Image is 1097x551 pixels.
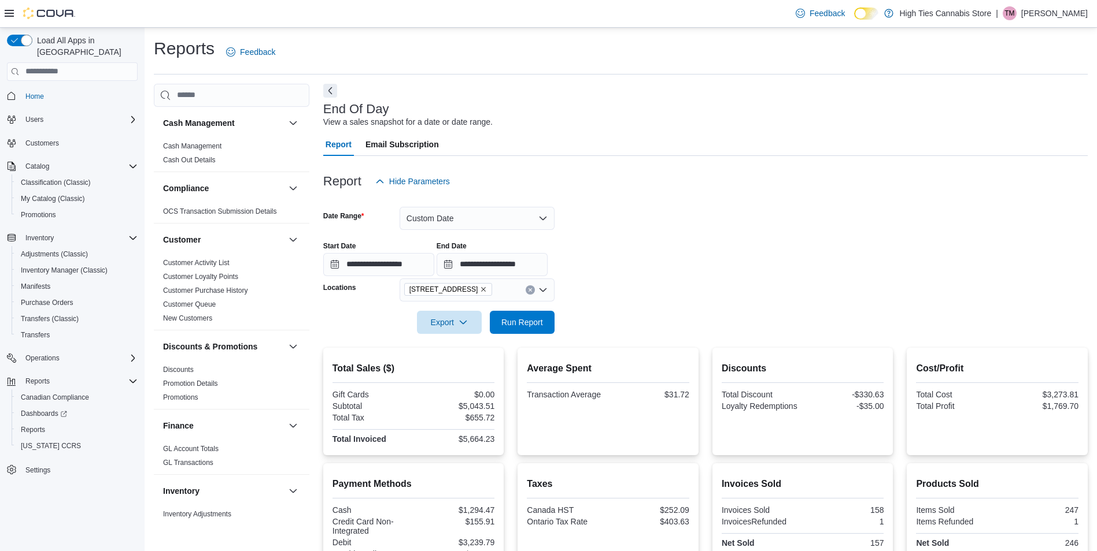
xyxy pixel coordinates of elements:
[163,393,198,402] span: Promotions
[163,485,284,497] button: Inventory
[805,390,884,399] div: -$330.63
[916,362,1078,375] h2: Cost/Profit
[21,266,108,275] span: Inventory Manager (Classic)
[527,362,689,375] h2: Average Spent
[12,174,142,191] button: Classification (Classic)
[404,283,493,296] span: 179 Montreal Rd
[2,111,142,128] button: Users
[163,183,209,194] h3: Compliance
[21,159,138,173] span: Catalog
[16,208,61,222] a: Promotions
[2,230,142,246] button: Inventory
[323,283,356,292] label: Locations
[154,204,309,223] div: Compliance
[791,2,849,25] a: Feedback
[16,328,138,342] span: Transfers
[25,92,44,101] span: Home
[2,158,142,174] button: Catalog
[323,211,364,221] label: Date Range
[805,538,884,548] div: 157
[16,390,138,404] span: Canadian Compliance
[490,311,555,334] button: Run Report
[16,280,55,293] a: Manifests
[7,83,138,508] nav: Complex example
[854,8,878,20] input: Dark Mode
[12,389,142,405] button: Canadian Compliance
[365,133,439,156] span: Email Subscription
[12,295,142,311] button: Purchase Orders
[2,373,142,389] button: Reports
[1021,6,1088,20] p: [PERSON_NAME]
[16,263,112,277] a: Inventory Manager (Classic)
[12,246,142,262] button: Adjustments (Classic)
[21,178,91,187] span: Classification (Classic)
[154,442,309,474] div: Finance
[916,505,995,515] div: Items Sold
[163,314,212,322] a: New Customers
[240,46,275,58] span: Feedback
[1000,517,1078,526] div: 1
[163,183,284,194] button: Compliance
[527,390,605,399] div: Transaction Average
[163,258,230,267] span: Customer Activity List
[12,327,142,343] button: Transfers
[21,136,64,150] a: Customers
[916,538,949,548] strong: Net Sold
[163,420,284,431] button: Finance
[416,538,494,547] div: $3,239.79
[424,311,475,334] span: Export
[416,505,494,515] div: $1,294.47
[21,113,48,126] button: Users
[16,312,138,326] span: Transfers (Classic)
[163,379,218,388] span: Promotion Details
[21,425,45,434] span: Reports
[323,84,337,98] button: Next
[1000,538,1078,548] div: 246
[16,296,138,310] span: Purchase Orders
[2,461,142,478] button: Settings
[163,286,248,295] a: Customer Purchase History
[154,37,215,60] h1: Reports
[21,374,54,388] button: Reports
[16,192,138,206] span: My Catalog (Classic)
[16,328,54,342] a: Transfers
[16,407,72,420] a: Dashboards
[1000,390,1078,399] div: $3,273.81
[16,176,95,189] a: Classification (Classic)
[2,350,142,366] button: Operations
[25,466,50,475] span: Settings
[916,401,995,411] div: Total Profit
[163,509,231,519] span: Inventory Adjustments
[1000,505,1078,515] div: 247
[527,477,689,491] h2: Taxes
[333,538,411,547] div: Debit
[16,296,78,310] a: Purchase Orders
[163,300,216,309] span: Customer Queue
[333,401,411,411] div: Subtotal
[21,282,50,291] span: Manifests
[527,505,605,515] div: Canada HST
[722,538,755,548] strong: Net Sold
[16,439,86,453] a: [US_STATE] CCRS
[333,477,495,491] h2: Payment Methods
[538,285,548,295] button: Open list of options
[21,351,64,365] button: Operations
[163,444,219,453] span: GL Account Totals
[25,353,60,363] span: Operations
[1004,6,1014,20] span: TM
[163,341,284,352] button: Discounts & Promotions
[16,390,94,404] a: Canadian Compliance
[21,90,49,103] a: Home
[163,485,200,497] h3: Inventory
[25,233,54,243] span: Inventory
[16,423,138,437] span: Reports
[16,247,138,261] span: Adjustments (Classic)
[286,340,300,353] button: Discounts & Promotions
[21,231,58,245] button: Inventory
[805,401,884,411] div: -$35.00
[722,505,800,515] div: Invoices Sold
[154,139,309,172] div: Cash Management
[163,207,277,216] span: OCS Transaction Submission Details
[611,517,689,526] div: $403.63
